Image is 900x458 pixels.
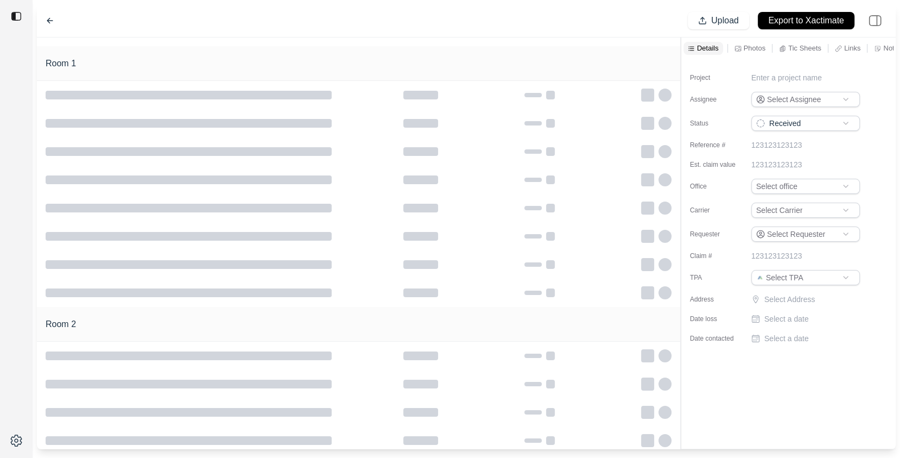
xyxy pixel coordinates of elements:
p: Upload [711,15,739,27]
label: Carrier [690,206,744,215]
h1: Room 1 [46,57,76,70]
label: Claim # [690,252,744,260]
p: 123123123123 [751,140,802,150]
label: Address [690,295,744,304]
p: 123123123123 [751,250,802,261]
button: Export to Xactimate [758,12,854,29]
h1: Room 2 [46,318,76,331]
img: toggle sidebar [11,11,22,22]
label: Status [690,119,744,128]
p: Details [697,43,719,53]
label: Office [690,182,744,191]
label: Date contacted [690,334,744,343]
p: Enter a project name [751,72,822,83]
label: Est. claim value [690,160,744,169]
p: 123123123123 [751,159,802,170]
p: Select a date [764,333,809,344]
label: Assignee [690,95,744,104]
p: Tic Sheets [788,43,821,53]
img: right-panel.svg [863,9,887,33]
label: Requester [690,230,744,239]
label: Date loss [690,315,744,323]
p: Photos [744,43,765,53]
p: Links [844,43,860,53]
p: Select Address [764,294,862,305]
button: Upload [688,12,749,29]
label: TPA [690,273,744,282]
label: Reference # [690,141,744,149]
p: Export to Xactimate [768,15,844,27]
p: Select a date [764,313,809,324]
label: Project [690,73,744,82]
